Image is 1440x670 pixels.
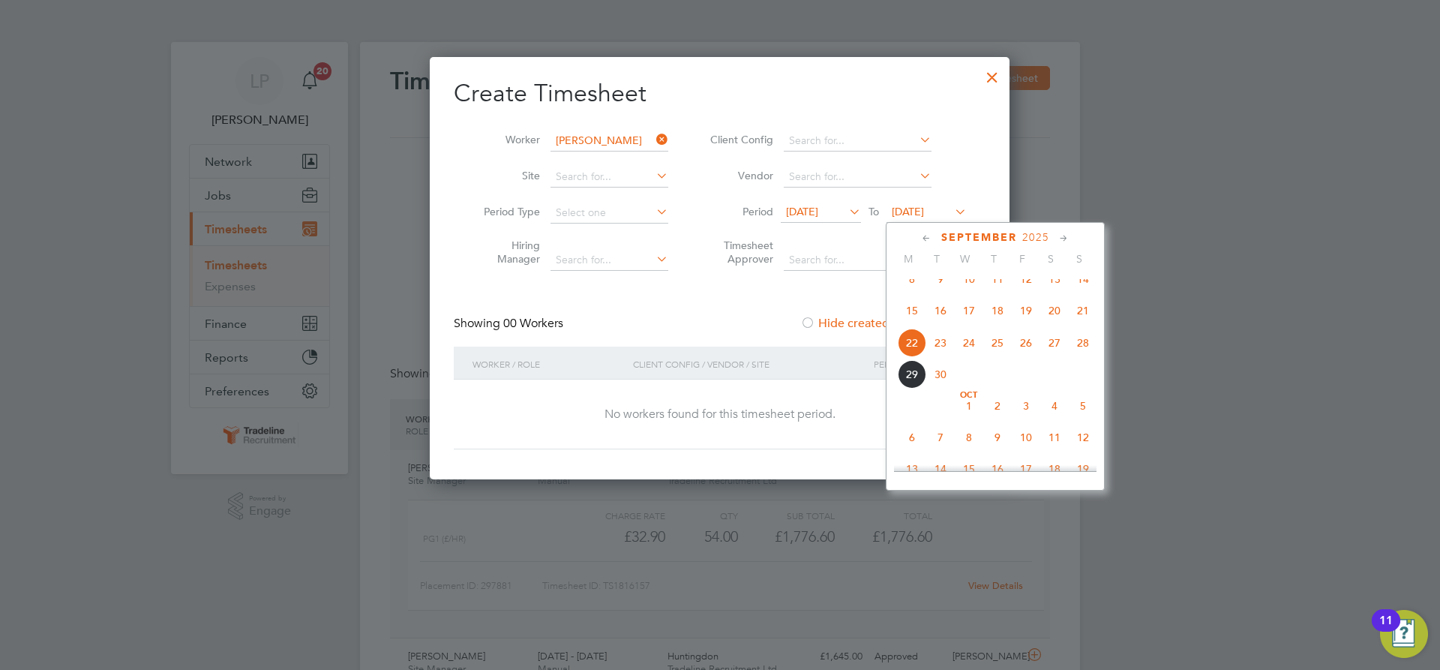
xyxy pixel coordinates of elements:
[955,423,983,452] span: 8
[1040,265,1069,293] span: 13
[951,252,979,266] span: W
[472,133,540,146] label: Worker
[550,167,668,188] input: Search for...
[706,239,773,266] label: Timesheet Approver
[1040,296,1069,325] span: 20
[955,392,983,399] span: Oct
[1069,423,1097,452] span: 12
[898,455,926,483] span: 13
[983,296,1012,325] span: 18
[892,205,924,218] span: [DATE]
[926,296,955,325] span: 16
[786,205,818,218] span: [DATE]
[472,205,540,218] label: Period Type
[955,296,983,325] span: 17
[1012,296,1040,325] span: 19
[922,252,951,266] span: T
[864,202,883,221] span: To
[955,455,983,483] span: 15
[979,252,1008,266] span: T
[1040,392,1069,420] span: 4
[1040,423,1069,452] span: 11
[454,78,985,110] h2: Create Timesheet
[941,231,1017,244] span: September
[1012,423,1040,452] span: 10
[1012,329,1040,357] span: 26
[469,347,629,381] div: Worker / Role
[926,265,955,293] span: 9
[983,265,1012,293] span: 11
[784,131,931,152] input: Search for...
[898,329,926,357] span: 22
[1380,610,1428,658] button: Open Resource Center, 11 new notifications
[1012,265,1040,293] span: 12
[503,316,563,331] span: 00 Workers
[983,392,1012,420] span: 2
[472,169,540,182] label: Site
[1040,455,1069,483] span: 18
[784,250,931,271] input: Search for...
[1012,455,1040,483] span: 17
[955,265,983,293] span: 10
[629,347,870,381] div: Client Config / Vendor / Site
[800,316,952,331] label: Hide created timesheets
[550,131,668,152] input: Search for...
[550,250,668,271] input: Search for...
[898,265,926,293] span: 8
[955,392,983,420] span: 1
[898,423,926,452] span: 6
[469,407,970,422] div: No workers found for this timesheet period.
[894,252,922,266] span: M
[955,329,983,357] span: 24
[926,455,955,483] span: 14
[926,360,955,389] span: 30
[870,347,970,381] div: Period
[706,133,773,146] label: Client Config
[784,167,931,188] input: Search for...
[550,203,668,224] input: Select one
[983,423,1012,452] span: 9
[472,239,540,266] label: Hiring Manager
[1008,252,1036,266] span: F
[983,455,1012,483] span: 16
[926,329,955,357] span: 23
[454,316,566,332] div: Showing
[1012,392,1040,420] span: 3
[1065,252,1093,266] span: S
[898,296,926,325] span: 15
[706,205,773,218] label: Period
[1069,296,1097,325] span: 21
[1036,252,1065,266] span: S
[1069,455,1097,483] span: 19
[898,360,926,389] span: 29
[926,423,955,452] span: 7
[1069,392,1097,420] span: 5
[706,169,773,182] label: Vendor
[1379,620,1393,640] div: 11
[1069,329,1097,357] span: 28
[983,329,1012,357] span: 25
[1069,265,1097,293] span: 14
[1022,231,1049,244] span: 2025
[1040,329,1069,357] span: 27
